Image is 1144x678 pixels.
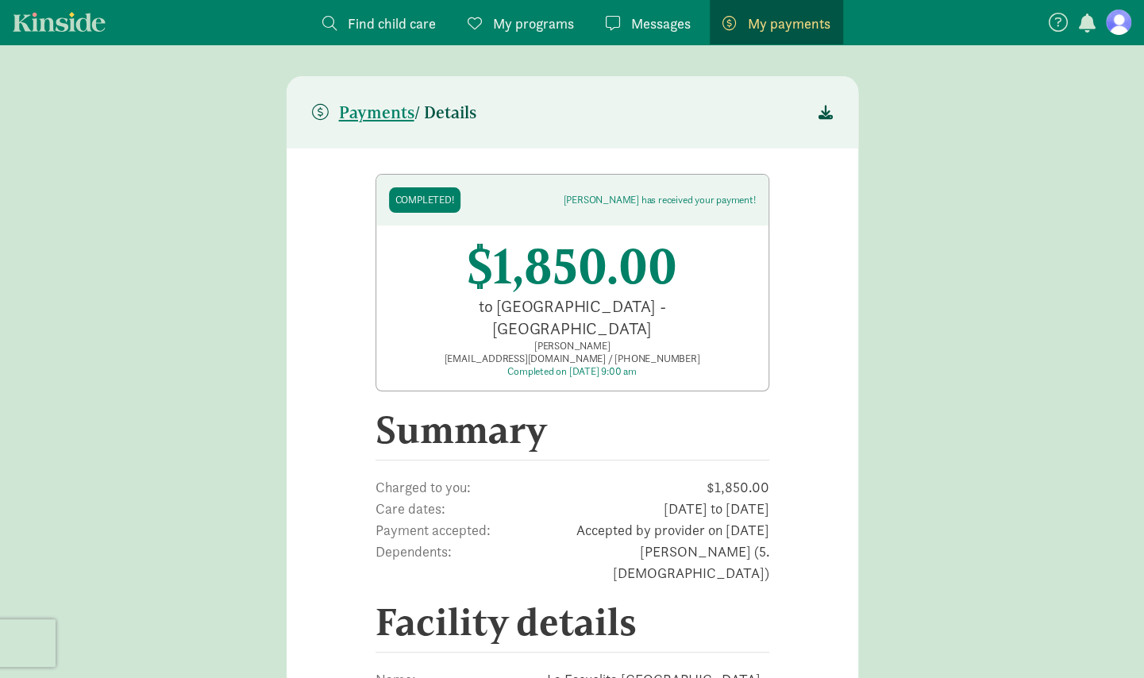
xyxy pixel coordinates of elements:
[408,295,737,340] div: to [GEOGRAPHIC_DATA] - [GEOGRAPHIC_DATA]
[389,365,756,378] div: Completed on [DATE] 9:00 am
[339,103,414,122] span: Payments
[531,519,769,541] span: Accepted by provider on [DATE]
[389,238,756,295] div: $1,850.00
[376,599,769,653] h2: Facility details
[819,102,833,123] span: Download receipt
[376,519,516,541] span: Payment accepted:
[376,174,769,391] a: Completed! [PERSON_NAME] has received your payment! $1,850.00 to [GEOGRAPHIC_DATA] - [GEOGRAPHIC_...
[13,12,106,32] a: Kinside
[444,352,605,365] span: [EMAIL_ADDRESS][DOMAIN_NAME]
[312,103,476,122] h5: / Details
[563,194,755,206] div: [PERSON_NAME] has received your payment!
[606,352,700,365] span: [PHONE_NUMBER]
[389,340,756,352] div: [PERSON_NAME]
[376,498,560,519] span: Care dates:
[395,194,454,206] div: Completed!
[376,541,470,584] span: Dependents:
[596,476,769,498] span: $1,850.00
[376,407,769,460] h2: Summary
[348,13,436,34] span: Find child care
[575,498,769,519] span: [DATE] to [DATE]
[486,541,769,584] span: [PERSON_NAME] (5.[DEMOGRAPHIC_DATA])
[748,13,830,34] span: My payments
[376,476,581,498] span: Charged to you:
[631,13,691,34] span: Messages
[493,13,574,34] span: My programs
